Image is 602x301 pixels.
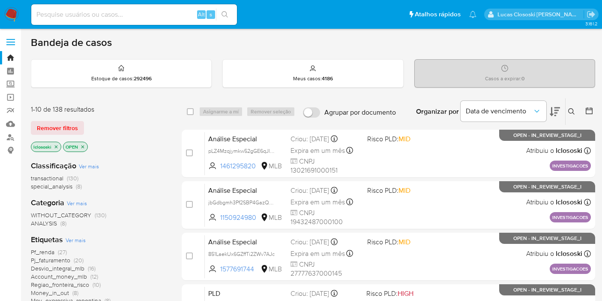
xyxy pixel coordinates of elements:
[198,10,205,18] span: Alt
[469,11,476,18] a: Notificações
[210,10,212,18] span: s
[415,10,461,19] span: Atalhos rápidos
[216,9,234,21] button: search-icon
[587,10,596,19] a: Sair
[497,10,584,18] p: lucas.clososki@mercadolivre.com
[31,9,237,20] input: Pesquise usuários ou casos...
